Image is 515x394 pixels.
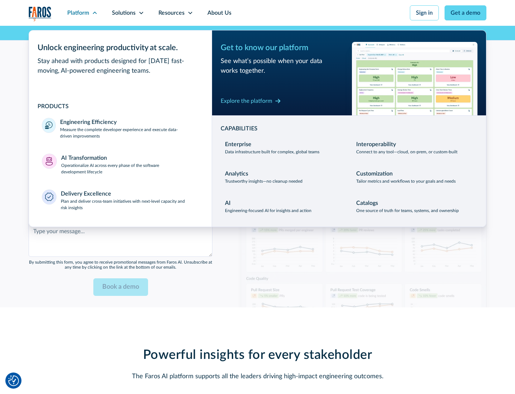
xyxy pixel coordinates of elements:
div: Engineering Efficiency [60,118,117,126]
a: CatalogsOne source of truth for teams, systems, and ownership [352,194,477,218]
a: Get a demo [445,5,486,20]
p: Connect to any tool—cloud, on-prem, or custom-built [356,149,457,155]
div: See what’s possible when your data works together. [221,57,346,76]
div: Interoperability [356,140,396,149]
div: Catalogs [356,199,378,207]
a: home [29,6,51,21]
div: Customization [356,169,393,178]
div: Resources [158,9,185,17]
p: One source of truth for teams, systems, and ownership [356,207,459,214]
p: The Faros AI platform supports all the leaders driving high-impact engineering outcomes. [86,372,429,381]
div: Solutions [112,9,136,17]
a: InteroperabilityConnect to any tool—cloud, on-prem, or custom-built [352,136,477,159]
img: Revisit consent button [8,375,19,386]
p: Tailor metrics and workflows to your goals and needs [356,178,456,184]
a: CustomizationTailor metrics and workflows to your goals and needs [352,165,477,189]
a: Explore the platform [221,95,281,107]
img: Workflow productivity trends heatmap chart [352,42,477,115]
p: Trustworthy insights—no cleanup needed [225,178,303,184]
div: By submitting this form, you agree to receive promotional messages from Faros Al. Unsubscribe at ... [29,260,212,270]
div: Stay ahead with products designed for [DATE] fast-moving, AI-powered engineering teams. [38,57,203,76]
a: EnterpriseData infrastructure built for complex, global teams [221,136,346,159]
a: AIEngineering-focused AI for insights and action [221,194,346,218]
div: CAPABILITIES [221,124,477,133]
p: Operationalize AI across every phase of the software development lifecycle [61,162,199,175]
button: Cookie Settings [8,375,19,386]
div: AI Transformation [61,154,107,162]
div: Enterprise [225,140,251,149]
a: Delivery ExcellencePlan and deliver cross-team initiatives with next-level capacity and risk insi... [38,185,203,215]
a: Engineering EfficiencyMeasure the complete developer experience and execute data-driven improvements [38,114,203,144]
div: Analytics [225,169,248,178]
div: Explore the platform [221,97,272,105]
div: Platform [67,9,89,17]
div: Unlock engineering productivity at scale. [38,42,203,54]
a: AI TransformationOperationalize AI across every phase of the software development lifecycle [38,149,203,179]
h2: Powerful insights for every stakeholder [86,347,429,363]
p: Data infrastructure built for complex, global teams [225,149,319,155]
a: AnalyticsTrustworthy insights—no cleanup needed [221,165,346,189]
p: Plan and deliver cross-team initiatives with next-level capacity and risk insights [61,198,199,211]
a: Sign in [410,5,439,20]
div: Get to know our platform [221,42,346,54]
input: Book a demo [93,278,148,296]
div: PRODUCTS [38,102,203,111]
img: Logo of the analytics and reporting company Faros. [29,6,51,21]
p: Engineering-focused AI for insights and action [225,207,312,214]
div: AI [225,199,231,207]
nav: Platform [29,26,486,227]
p: Measure the complete developer experience and execute data-driven improvements [60,126,199,139]
div: Delivery Excellence [61,189,111,198]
